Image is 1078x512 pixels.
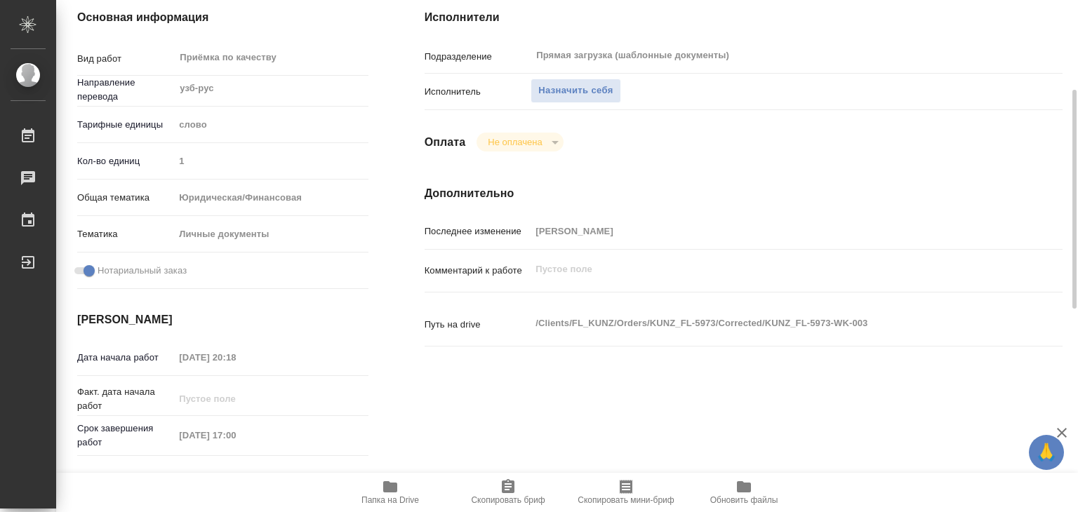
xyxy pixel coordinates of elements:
[77,154,174,168] p: Кол-во единиц
[425,264,531,278] p: Комментарий к работе
[77,385,174,413] p: Факт. дата начала работ
[174,389,297,409] input: Пустое поле
[77,227,174,241] p: Тематика
[77,76,174,104] p: Направление перевода
[77,351,174,365] p: Дата начала работ
[425,224,531,238] p: Последнее изменение
[425,134,466,151] h4: Оплата
[531,311,1009,335] textarea: /Clients/FL_KUNZ/Orders/KUNZ_FL-5973/Corrected/KUNZ_FL-5973-WK-003
[174,222,368,246] div: Личные документы
[477,133,563,151] div: Не оплачена
[98,264,187,278] span: Нотариальный заказ
[449,473,567,512] button: Скопировать бриф
[361,495,419,505] span: Папка на Drive
[174,113,368,137] div: слово
[1029,435,1064,470] button: 🙏
[174,186,368,210] div: Юридическая/Финансовая
[425,50,531,64] p: Подразделение
[174,347,297,368] input: Пустое поле
[425,318,531,332] p: Путь на drive
[331,473,449,512] button: Папка на Drive
[471,495,545,505] span: Скопировать бриф
[425,9,1063,26] h4: Исполнители
[174,151,368,171] input: Пустое поле
[531,79,620,103] button: Назначить себя
[538,83,613,99] span: Назначить себя
[578,495,674,505] span: Скопировать мини-бриф
[77,422,174,450] p: Срок завершения работ
[685,473,803,512] button: Обновить файлы
[77,311,368,328] h4: [PERSON_NAME]
[174,425,297,445] input: Пустое поле
[1034,438,1058,467] span: 🙏
[77,52,174,66] p: Вид работ
[77,118,174,132] p: Тарифные единицы
[484,136,546,148] button: Не оплачена
[77,9,368,26] h4: Основная информация
[425,185,1063,202] h4: Дополнительно
[710,495,778,505] span: Обновить файлы
[531,221,1009,241] input: Пустое поле
[77,191,174,205] p: Общая тематика
[425,85,531,99] p: Исполнитель
[567,473,685,512] button: Скопировать мини-бриф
